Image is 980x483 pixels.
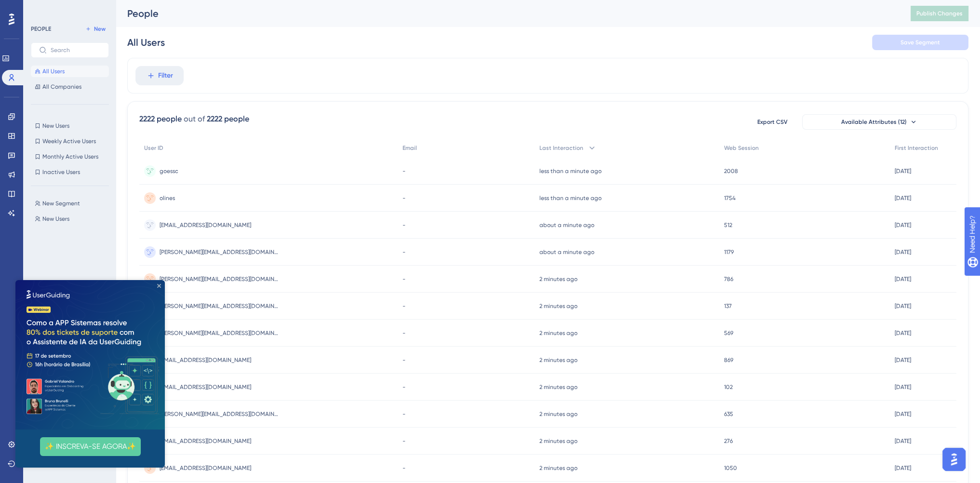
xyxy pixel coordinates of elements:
span: Last Interaction [539,144,583,152]
button: New Users [31,120,109,132]
time: 2 minutes ago [539,384,577,390]
span: 635 [724,410,733,418]
span: [EMAIL_ADDRESS][DOMAIN_NAME] [160,356,251,364]
span: - [403,329,405,337]
span: 137 [724,302,732,310]
span: - [403,221,405,229]
button: Inactive Users [31,166,109,178]
input: Search [51,47,101,54]
div: out of [184,113,205,125]
span: - [403,194,405,202]
time: less than a minute ago [539,195,602,201]
time: [DATE] [895,411,911,417]
span: - [403,275,405,283]
span: Email [403,144,417,152]
span: 276 [724,437,733,445]
span: 1050 [724,464,737,472]
span: Monthly Active Users [42,153,98,161]
span: Web Session [724,144,759,152]
time: 2 minutes ago [539,465,577,471]
span: New [94,25,106,33]
span: New Segment [42,200,80,207]
span: 2008 [724,167,738,175]
span: [PERSON_NAME][EMAIL_ADDRESS][DOMAIN_NAME] [160,302,280,310]
time: less than a minute ago [539,168,602,174]
span: - [403,410,405,418]
button: Publish Changes [911,6,968,21]
time: [DATE] [895,384,911,390]
span: goessc [160,167,178,175]
span: [EMAIL_ADDRESS][DOMAIN_NAME] [160,383,251,391]
span: - [403,167,405,175]
div: Close Preview [142,4,146,8]
span: New Users [42,122,69,130]
span: 1754 [724,194,736,202]
button: Filter [135,66,184,85]
time: 2 minutes ago [539,438,577,444]
button: Available Attributes (12) [802,114,956,130]
button: All Companies [31,81,109,93]
span: 1179 [724,248,734,256]
span: [EMAIL_ADDRESS][DOMAIN_NAME] [160,437,251,445]
time: about a minute ago [539,249,594,255]
span: - [403,356,405,364]
span: Save Segment [900,39,940,46]
time: 2 minutes ago [539,330,577,336]
time: [DATE] [895,195,911,201]
span: Inactive Users [42,168,80,176]
span: olines [160,194,175,202]
span: All Users [42,67,65,75]
span: [PERSON_NAME][EMAIL_ADDRESS][DOMAIN_NAME] [160,275,280,283]
span: All Companies [42,83,81,91]
time: about a minute ago [539,222,594,228]
iframe: UserGuiding AI Assistant Launcher [940,445,968,474]
time: [DATE] [895,330,911,336]
span: - [403,437,405,445]
span: [PERSON_NAME][EMAIL_ADDRESS][DOMAIN_NAME] [160,248,280,256]
button: New Users [31,213,115,225]
button: Save Segment [872,35,968,50]
span: [PERSON_NAME][EMAIL_ADDRESS][DOMAIN_NAME] [160,329,280,337]
span: [EMAIL_ADDRESS][DOMAIN_NAME] [160,221,251,229]
span: - [403,383,405,391]
time: [DATE] [895,276,911,282]
time: 2 minutes ago [539,411,577,417]
time: [DATE] [895,222,911,228]
time: [DATE] [895,465,911,471]
button: Weekly Active Users [31,135,109,147]
span: [EMAIL_ADDRESS][DOMAIN_NAME] [160,464,251,472]
div: PEOPLE [31,25,51,33]
button: New Segment [31,198,115,209]
span: New Users [42,215,69,223]
span: 569 [724,329,733,337]
span: - [403,302,405,310]
div: People [127,7,886,20]
span: Need Help? [23,2,60,14]
time: 2 minutes ago [539,276,577,282]
button: New [82,23,109,35]
time: [DATE] [895,303,911,309]
div: 2222 people [139,113,182,125]
span: Export CSV [757,118,788,126]
time: 2 minutes ago [539,303,577,309]
time: [DATE] [895,357,911,363]
span: Filter [158,70,173,81]
button: Export CSV [748,114,796,130]
span: 786 [724,275,733,283]
span: First Interaction [895,144,938,152]
time: 2 minutes ago [539,357,577,363]
span: - [403,464,405,472]
div: All Users [127,36,165,49]
span: Weekly Active Users [42,137,96,145]
span: 102 [724,383,733,391]
span: User ID [144,144,163,152]
span: [PERSON_NAME][EMAIL_ADDRESS][DOMAIN_NAME] [160,410,280,418]
time: [DATE] [895,168,911,174]
button: Monthly Active Users [31,151,109,162]
button: ✨ INSCREVA-SE AGORA✨ [25,157,125,176]
button: All Users [31,66,109,77]
span: 869 [724,356,733,364]
span: Available Attributes (12) [841,118,907,126]
span: 512 [724,221,732,229]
